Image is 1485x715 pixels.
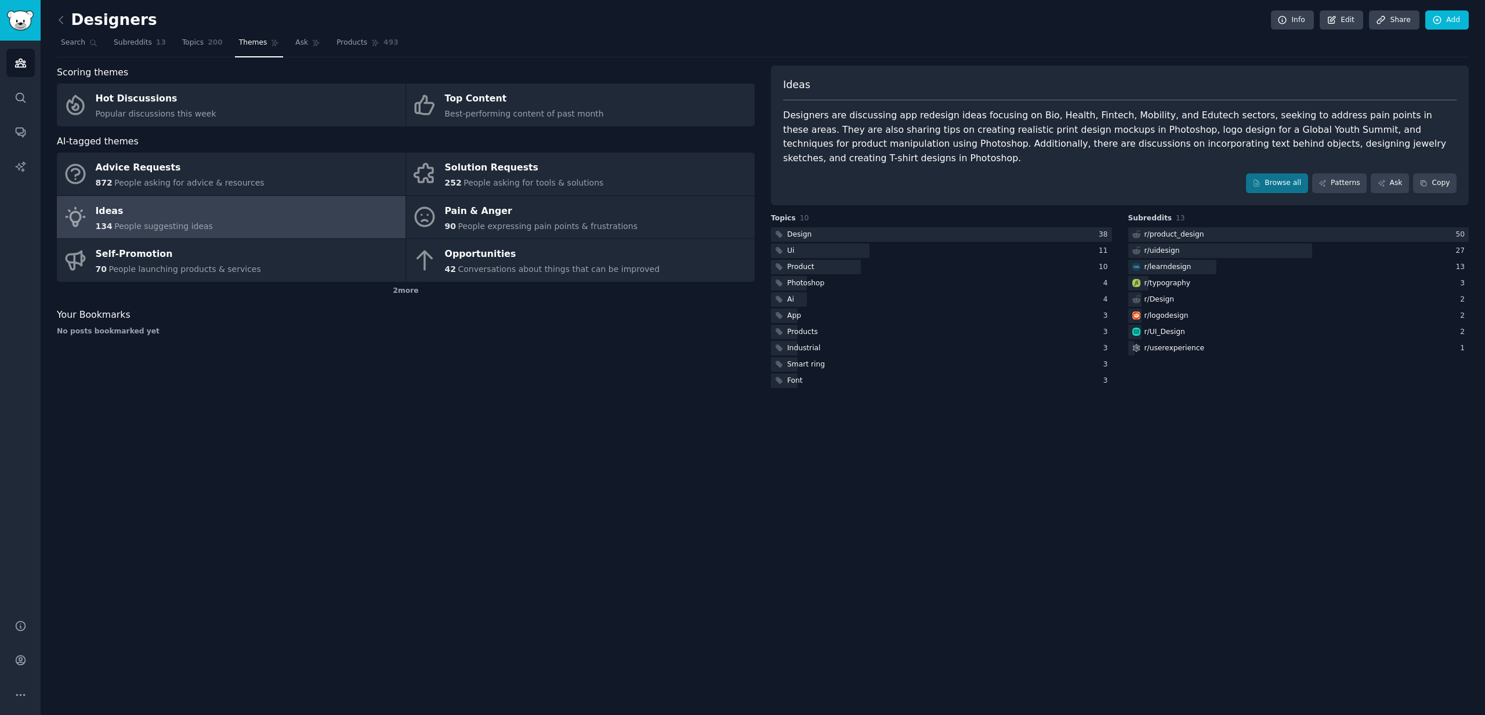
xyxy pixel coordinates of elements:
[1455,262,1469,273] div: 13
[96,202,213,220] div: Ideas
[57,153,405,195] a: Advice Requests872People asking for advice & resources
[114,222,213,231] span: People suggesting ideas
[771,308,1112,323] a: App3
[787,262,814,273] div: Product
[771,292,1112,307] a: Ai4
[787,376,803,386] div: Font
[1312,173,1367,193] a: Patterns
[336,38,367,48] span: Products
[1144,311,1189,321] div: r/ logodesign
[406,196,755,239] a: Pain & Anger90People expressing pain points & frustrations
[57,135,139,149] span: AI-tagged themes
[800,214,809,222] span: 10
[96,245,261,264] div: Self-Promotion
[406,153,755,195] a: Solution Requests252People asking for tools & solutions
[1455,246,1469,256] div: 27
[1132,311,1140,320] img: logodesign
[1246,173,1308,193] a: Browse all
[1103,327,1112,337] div: 3
[96,159,265,177] div: Advice Requests
[1144,278,1191,289] div: r/ typography
[1369,10,1419,30] a: Share
[1371,173,1409,193] a: Ask
[463,178,603,187] span: People asking for tools & solutions
[445,222,456,231] span: 90
[1144,246,1180,256] div: r/ uidesign
[57,308,131,322] span: Your Bookmarks
[1144,343,1205,354] div: r/ userexperience
[1460,343,1469,354] div: 1
[295,38,308,48] span: Ask
[383,38,399,48] span: 493
[771,373,1112,388] a: Font3
[1132,263,1140,271] img: learndesign
[57,196,405,239] a: Ideas134People suggesting ideas
[114,178,264,187] span: People asking for advice & resources
[1103,295,1112,305] div: 4
[787,343,820,354] div: Industrial
[771,341,1112,355] a: Industrial3
[1128,244,1469,258] a: r/uidesign27
[445,178,462,187] span: 252
[1271,10,1314,30] a: Info
[1099,246,1112,256] div: 11
[156,38,166,48] span: 13
[208,38,223,48] span: 200
[1103,376,1112,386] div: 3
[96,178,113,187] span: 872
[787,230,812,240] div: Design
[787,311,801,321] div: App
[1132,279,1140,287] img: typography
[458,264,660,274] span: Conversations about things that can be improved
[1320,10,1363,30] a: Edit
[1460,311,1469,321] div: 2
[61,38,85,48] span: Search
[1144,295,1174,305] div: r/ Design
[1132,328,1140,336] img: UI_Design
[445,90,604,108] div: Top Content
[332,34,402,57] a: Products493
[1099,230,1112,240] div: 38
[1128,227,1469,242] a: r/product_design50
[771,213,796,224] span: Topics
[771,244,1112,258] a: Ui11
[1128,308,1469,323] a: logodesignr/logodesign2
[1176,214,1185,222] span: 13
[1128,213,1172,224] span: Subreddits
[114,38,152,48] span: Subreddits
[1460,278,1469,289] div: 3
[771,325,1112,339] a: Products3
[110,34,170,57] a: Subreddits13
[96,264,107,274] span: 70
[1144,262,1191,273] div: r/ learndesign
[1103,278,1112,289] div: 4
[57,239,405,282] a: Self-Promotion70People launching products & services
[445,109,604,118] span: Best-performing content of past month
[57,66,128,80] span: Scoring themes
[1460,327,1469,337] div: 2
[96,222,113,231] span: 134
[445,264,456,274] span: 42
[783,78,810,92] span: Ideas
[445,159,604,177] div: Solution Requests
[1144,230,1204,240] div: r/ product_design
[1455,230,1469,240] div: 50
[1413,173,1457,193] button: Copy
[787,295,794,305] div: Ai
[7,10,34,31] img: GummySearch logo
[771,357,1112,372] a: Smart ring3
[108,264,260,274] span: People launching products & services
[1103,360,1112,370] div: 3
[57,282,755,300] div: 2 more
[57,11,157,30] h2: Designers
[96,109,216,118] span: Popular discussions this week
[771,227,1112,242] a: Design38
[1128,276,1469,291] a: typographyr/typography3
[1144,327,1185,337] div: r/ UI_Design
[1103,343,1112,354] div: 3
[787,360,825,370] div: Smart ring
[1460,295,1469,305] div: 2
[239,38,267,48] span: Themes
[57,34,102,57] a: Search
[96,90,216,108] div: Hot Discussions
